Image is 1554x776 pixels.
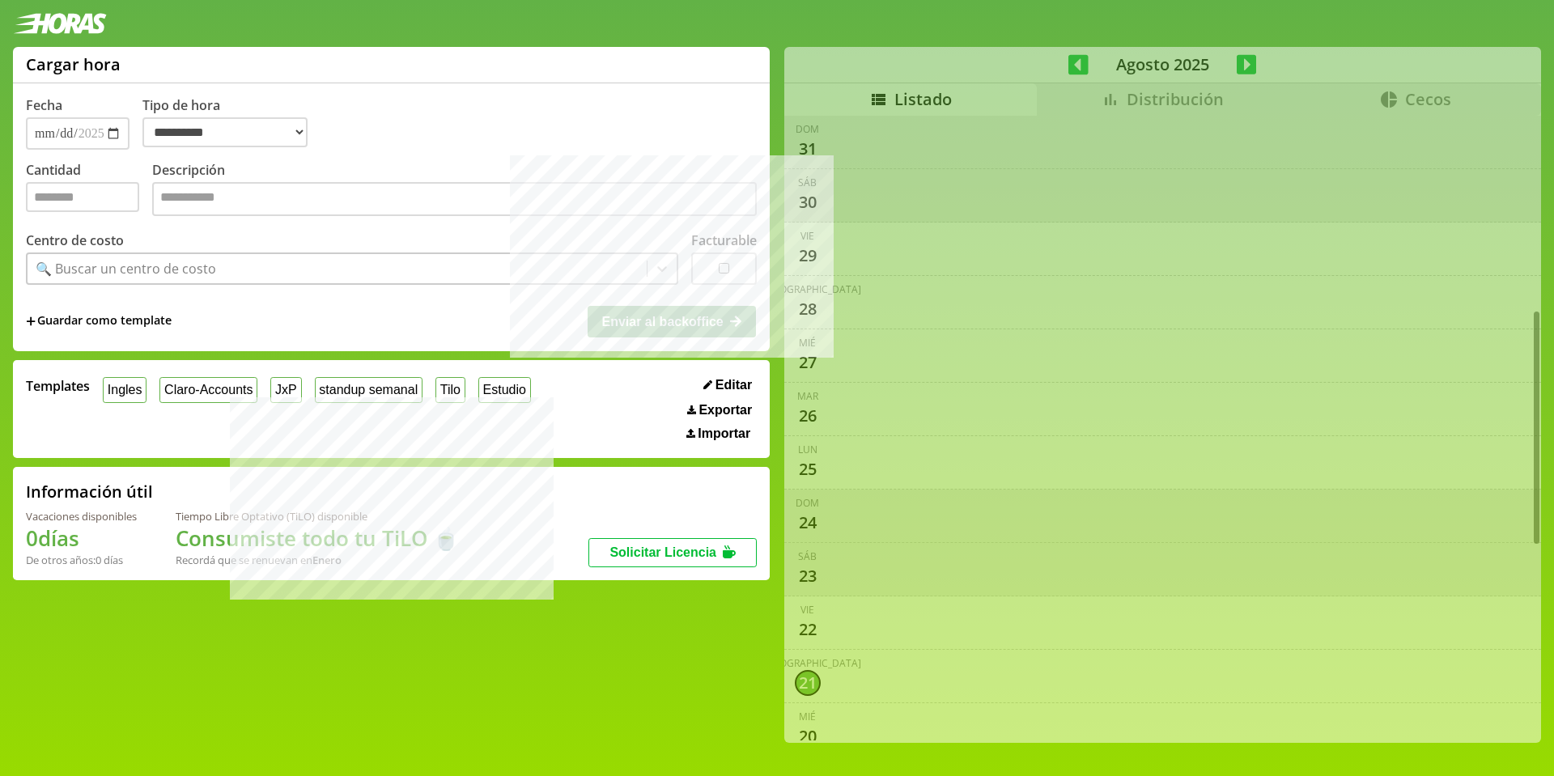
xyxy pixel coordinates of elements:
[26,182,139,212] input: Cantidad
[176,509,459,524] div: Tiempo Libre Optativo (TiLO) disponible
[478,377,531,402] button: Estudio
[435,377,465,402] button: Tilo
[691,231,757,249] label: Facturable
[270,377,301,402] button: JxP
[26,53,121,75] h1: Cargar hora
[26,509,137,524] div: Vacaciones disponibles
[26,312,172,330] span: +Guardar como template
[609,545,716,559] span: Solicitar Licencia
[26,96,62,114] label: Fecha
[315,377,422,402] button: standup semanal
[26,553,137,567] div: De otros años: 0 días
[176,553,459,567] div: Recordá que se renuevan en
[152,182,757,216] textarea: Descripción
[36,260,216,278] div: 🔍 Buscar un centro de costo
[682,402,757,418] button: Exportar
[26,481,153,502] h2: Información útil
[715,378,752,392] span: Editar
[26,312,36,330] span: +
[26,231,124,249] label: Centro de costo
[152,161,757,220] label: Descripción
[103,377,146,402] button: Ingles
[142,96,321,150] label: Tipo de hora
[26,524,137,553] h1: 0 días
[159,377,257,402] button: Claro-Accounts
[13,13,107,34] img: logotipo
[26,377,90,395] span: Templates
[698,426,750,441] span: Importar
[26,161,152,220] label: Cantidad
[588,538,757,567] button: Solicitar Licencia
[176,524,459,553] h1: Consumiste todo tu TiLO 🍵
[142,117,308,147] select: Tipo de hora
[312,553,342,567] b: Enero
[698,377,757,393] button: Editar
[698,403,752,418] span: Exportar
